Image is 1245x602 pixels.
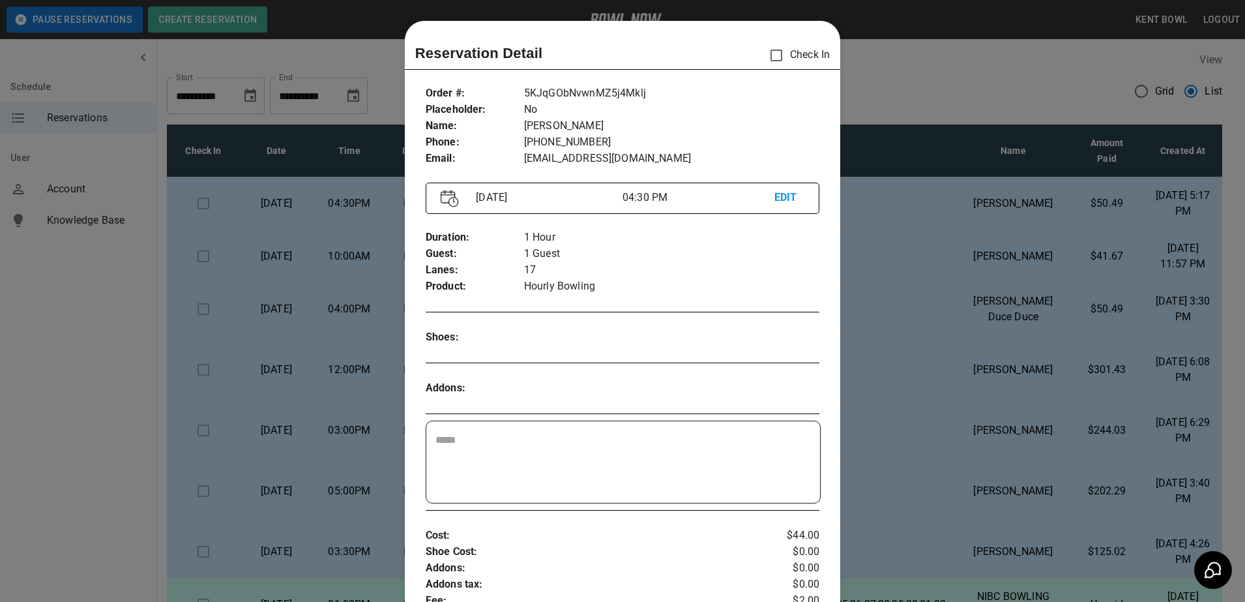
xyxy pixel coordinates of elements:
[426,544,754,560] p: Shoe Cost :
[426,118,524,134] p: Name :
[754,528,819,544] p: $44.00
[524,151,819,167] p: [EMAIL_ADDRESS][DOMAIN_NAME]
[426,380,524,397] p: Addons :
[524,102,819,118] p: No
[774,190,805,206] p: EDIT
[426,262,524,278] p: Lanes :
[524,278,819,295] p: Hourly Bowling
[524,118,819,134] p: [PERSON_NAME]
[471,190,622,205] p: [DATE]
[754,544,819,560] p: $0.00
[622,190,774,205] p: 04:30 PM
[524,262,819,278] p: 17
[426,230,524,246] p: Duration :
[426,85,524,102] p: Order # :
[426,528,754,544] p: Cost :
[754,577,819,593] p: $0.00
[524,85,819,102] p: 5KJqGObNvwnMZ5j4Mklj
[426,151,524,167] p: Email :
[426,577,754,593] p: Addons tax :
[426,278,524,295] p: Product :
[754,560,819,577] p: $0.00
[426,134,524,151] p: Phone :
[441,190,459,207] img: Vector
[426,246,524,262] p: Guest :
[426,329,524,346] p: Shoes :
[426,560,754,577] p: Addons :
[524,246,819,262] p: 1 Guest
[426,102,524,118] p: Placeholder :
[524,230,819,246] p: 1 Hour
[524,134,819,151] p: [PHONE_NUMBER]
[763,42,830,69] p: Check In
[415,42,543,64] p: Reservation Detail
